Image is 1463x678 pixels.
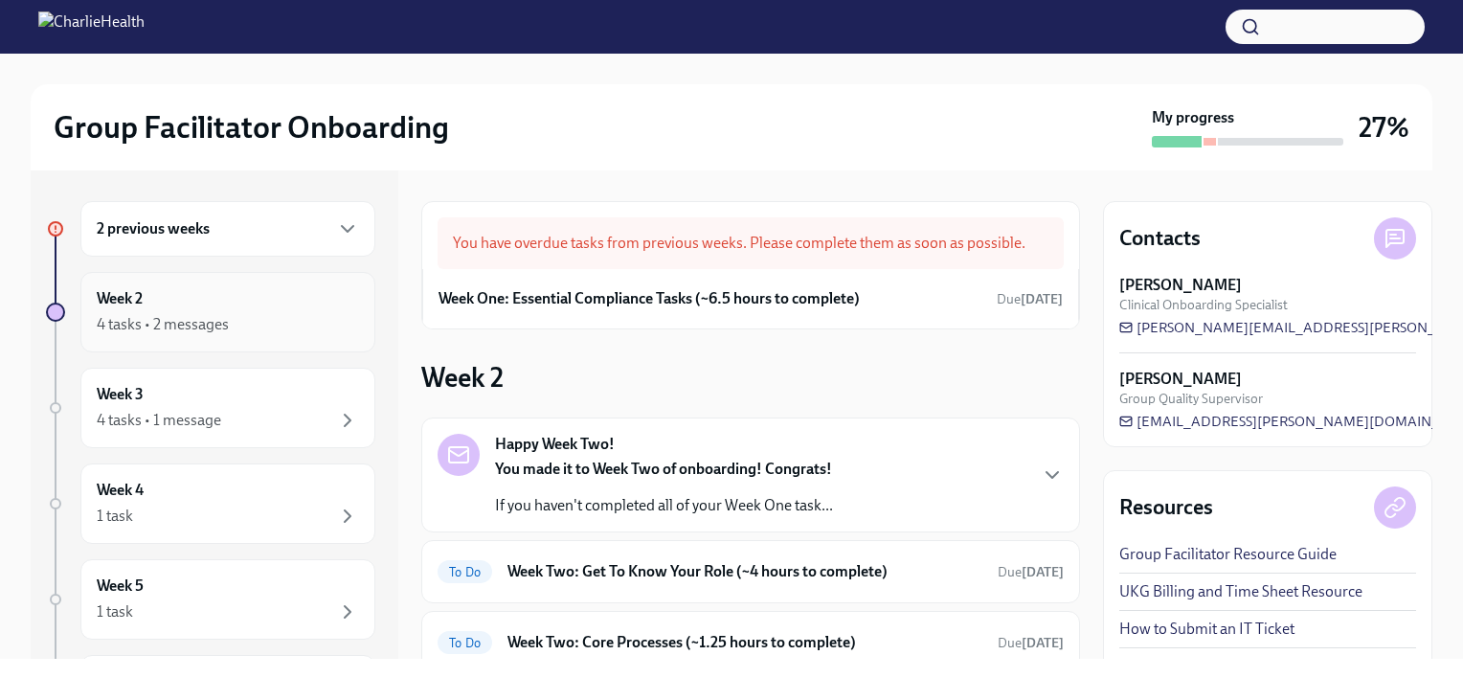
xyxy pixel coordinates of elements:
[507,561,982,582] h6: Week Two: Get To Know Your Role (~4 hours to complete)
[46,272,375,352] a: Week 24 tasks • 2 messages
[421,360,504,395] h3: Week 2
[97,576,144,597] h6: Week 5
[997,291,1063,307] span: Due
[38,11,145,42] img: CharlieHealth
[1119,224,1201,253] h4: Contacts
[998,563,1064,581] span: September 1st, 2025 10:00
[439,288,860,309] h6: Week One: Essential Compliance Tasks (~6.5 hours to complete)
[1119,619,1294,640] a: How to Submit an IT Ticket
[97,506,133,527] div: 1 task
[1022,564,1064,580] strong: [DATE]
[438,636,492,650] span: To Do
[438,627,1064,658] a: To DoWeek Two: Core Processes (~1.25 hours to complete)Due[DATE]
[439,284,1063,313] a: Week One: Essential Compliance Tasks (~6.5 hours to complete)Due[DATE]
[46,368,375,448] a: Week 34 tasks • 1 message
[1119,581,1362,602] a: UKG Billing and Time Sheet Resource
[80,201,375,257] div: 2 previous weeks
[97,384,144,405] h6: Week 3
[54,108,449,147] h2: Group Facilitator Onboarding
[97,218,210,239] h6: 2 previous weeks
[495,495,833,516] p: If you haven't completed all of your Week One task...
[1119,275,1242,296] strong: [PERSON_NAME]
[1359,110,1409,145] h3: 27%
[438,565,492,579] span: To Do
[46,559,375,640] a: Week 51 task
[46,463,375,544] a: Week 41 task
[1119,493,1213,522] h4: Resources
[438,556,1064,587] a: To DoWeek Two: Get To Know Your Role (~4 hours to complete)Due[DATE]
[97,410,221,431] div: 4 tasks • 1 message
[97,288,143,309] h6: Week 2
[97,480,144,501] h6: Week 4
[1021,291,1063,307] strong: [DATE]
[1119,369,1242,390] strong: [PERSON_NAME]
[1119,296,1288,314] span: Clinical Onboarding Specialist
[507,632,982,653] h6: Week Two: Core Processes (~1.25 hours to complete)
[998,634,1064,652] span: September 1st, 2025 10:00
[1119,544,1337,565] a: Group Facilitator Resource Guide
[97,314,229,335] div: 4 tasks • 2 messages
[495,434,615,455] strong: Happy Week Two!
[998,564,1064,580] span: Due
[1119,656,1284,677] a: GF Onboarding Checklist
[495,460,832,478] strong: You made it to Week Two of onboarding! Congrats!
[997,290,1063,308] span: August 25th, 2025 10:00
[1152,107,1234,128] strong: My progress
[998,635,1064,651] span: Due
[1022,635,1064,651] strong: [DATE]
[1119,390,1263,408] span: Group Quality Supervisor
[438,217,1064,269] div: You have overdue tasks from previous weeks. Please complete them as soon as possible.
[97,601,133,622] div: 1 task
